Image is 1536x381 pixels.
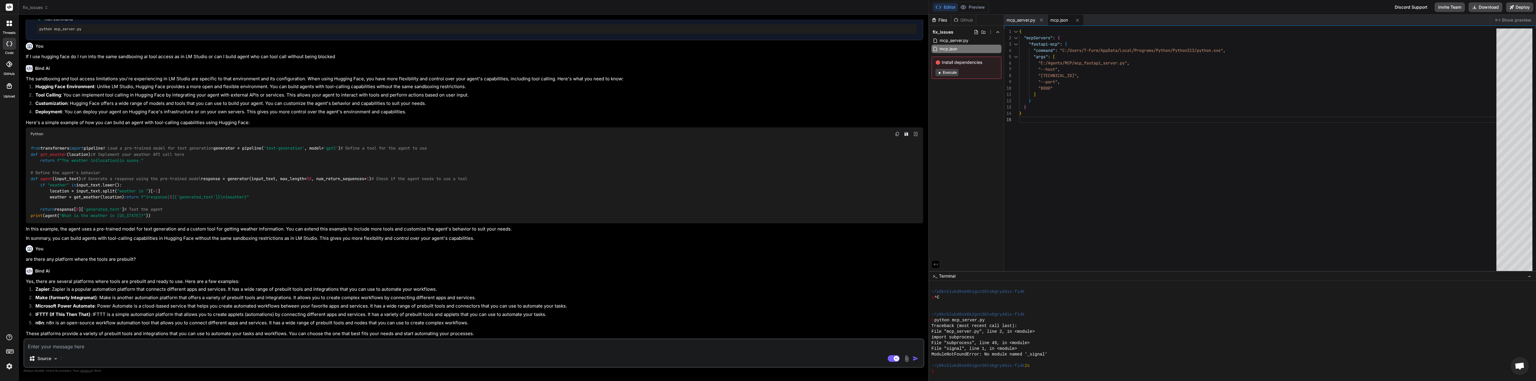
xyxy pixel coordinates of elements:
[26,226,923,233] p: In this example, the agent uses a pre-trained model for text generation and a custom tool for get...
[367,176,369,182] span: 1
[155,188,158,194] span: 1
[47,182,69,188] span: "weather"
[371,176,467,182] span: # Check if the agent needs to use a tool
[40,152,67,157] span: get_weather
[83,207,122,212] span: 'generated_text'
[933,29,953,35] span: fix_issues
[69,152,88,157] span: location
[1050,17,1068,23] span: mcp.json
[117,188,148,194] span: "weather in "
[40,158,55,163] span: return
[225,195,247,200] span: {weather}
[1527,271,1532,281] button: −
[1180,48,1223,53] span: hon313/python.exe"
[931,312,1025,317] span: ~/y0kcklukd0sk6k1gcn36to6gry44is-fi4k
[1012,28,1020,35] div: Click to collapse the range.
[35,100,923,107] p: : Hugging Face offers a wide range of models and tools that you can use to build your agent. You ...
[1004,79,1011,85] div: 9
[59,213,146,218] span: "What is the weather in [US_STATE]?"
[1057,79,1060,85] span: ,
[1435,2,1465,12] button: Invite Team
[307,176,311,182] span: 50
[35,303,923,310] p: : Power Automate is a cloud-based service that helps you create automated workflows between your ...
[26,235,923,242] p: In summary, you can build agents with tool-calling capabilities in Hugging Face without the same ...
[31,146,40,151] span: from
[935,59,997,65] span: Install dependencies
[4,94,15,99] label: Upload
[933,3,958,11] button: Editor
[1004,35,1011,41] div: 2
[55,176,79,182] span: input_text
[1019,111,1021,116] span: }
[35,303,95,309] strong: Microsoft Power Automate
[26,53,923,60] p: If I use hugging face do I run into the same sandboxing ai tool access as in LM Studio or can I b...
[1004,54,1011,60] div: 5
[1024,363,1030,369] span: 2s
[931,346,1017,352] span: File "signal", line 1, in <module>
[53,356,58,361] img: Pick Models
[1511,357,1529,375] div: Open chat
[40,182,45,188] span: if
[1024,104,1026,110] span: }
[35,268,50,274] h6: Bind AI
[929,17,951,23] div: Files
[5,50,13,55] label: code
[1528,273,1531,279] span: −
[31,152,38,157] span: def
[83,176,201,182] span: # Generate a response using the pre-trained model
[31,213,43,218] span: print
[934,295,939,300] span: ^C
[1029,41,1060,47] span: "fastapi-mcp"
[1506,2,1533,12] button: Deploy
[1012,41,1020,47] div: Click to collapse the range.
[37,356,51,362] p: Source
[913,356,919,362] img: icon
[903,355,910,362] img: attachment
[95,158,119,163] span: {location}
[35,43,43,49] h6: You
[934,317,985,323] span: python mcp_server.py
[57,158,143,163] span: f"The weather in is sunny."
[1060,41,1062,47] span: :
[93,152,184,157] span: # Implement your weather API call here
[35,246,43,252] h6: You
[1029,98,1031,103] span: }
[170,195,172,200] span: 0
[124,195,139,200] span: return
[1038,67,1057,72] span: "--host"
[1060,48,1180,53] span: "C:/Users/T-Furm/AppData/Local/Programs/Python/Pyt
[35,294,923,301] p: : Make is another automation platform that offers a variety of prebuilt tools and integrations. I...
[35,92,61,98] strong: Tool Calling
[1004,28,1011,35] div: 1
[931,323,1017,329] span: Traceback (most recent call last):
[35,311,90,317] strong: IFTTT (If This Then That)
[71,182,76,188] span: in
[1004,104,1011,110] div: 13
[1468,2,1502,12] button: Download
[933,273,937,279] span: >_
[931,295,934,300] span: ❯
[1038,60,1127,66] span: "E:/Agents/MCP/mcp_fastapi_server.py"
[35,92,923,99] p: : You can implement tool calling in Hugging Face by integrating your agent with external APIs or ...
[939,45,958,52] span: mcp.json
[3,30,16,35] label: threads
[1004,73,1011,79] div: 8
[35,311,923,318] p: : IFTTT is a simple automation platform that allows you to create applets (automations) by connec...
[40,176,52,182] span: agent
[35,65,50,71] h6: Bind AI
[931,369,934,374] span: ❯
[26,119,923,126] p: Here's a simple example of how you can build an agent with tool-calling capabilities using Huggin...
[35,320,923,326] p: : n8n is an open-source workflow automation tool that allows you to connect different apps and se...
[931,352,1047,357] span: ModuleNotFoundError: No module named '_signal'
[1057,67,1060,72] span: ,
[26,330,923,337] p: These platforms provide a variety of prebuilt tools and integrations that you can use to automate...
[1033,54,1048,59] span: "args"
[23,368,924,374] p: Always double-check its answers. Your in Bind
[895,132,900,136] img: copy
[35,84,94,89] strong: Hugging Face Environment
[1077,73,1079,78] span: ,
[35,109,62,115] strong: Deployment
[931,329,1035,335] span: File "mcp_server.py", line 2, in <module>
[902,130,910,138] button: Save file
[124,207,163,212] span: # Test the agent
